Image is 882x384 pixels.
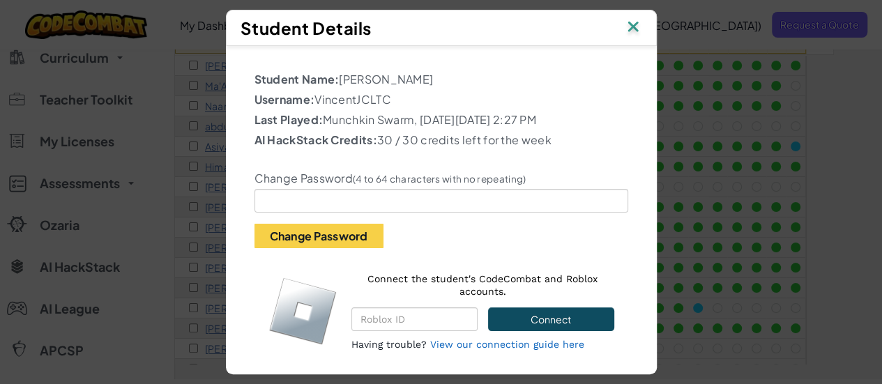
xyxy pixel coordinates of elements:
[241,17,372,38] span: Student Details
[351,272,614,298] p: Connect the student's CodeCombat and Roblox accounts.
[351,307,478,331] input: Roblox ID
[254,132,377,147] b: AI HackStack Credits:
[254,112,628,128] p: Munchkin Swarm, [DATE][DATE] 2:27 PM
[268,277,337,346] img: roblox-logo.svg
[254,132,628,148] p: 30 / 30 credits left for the week
[254,112,324,127] b: Last Played:
[254,224,383,248] button: Change Password
[254,71,628,88] p: [PERSON_NAME]
[353,173,526,185] small: (4 to 64 characters with no repeating)
[430,339,584,350] a: View our connection guide here
[351,339,427,350] span: Having trouble?
[488,307,614,331] button: Connect
[624,17,642,38] img: IconClose.svg
[254,72,340,86] b: Student Name:
[254,91,628,108] p: VincentJCLTC
[254,171,526,185] label: Change Password
[254,92,315,107] b: Username:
